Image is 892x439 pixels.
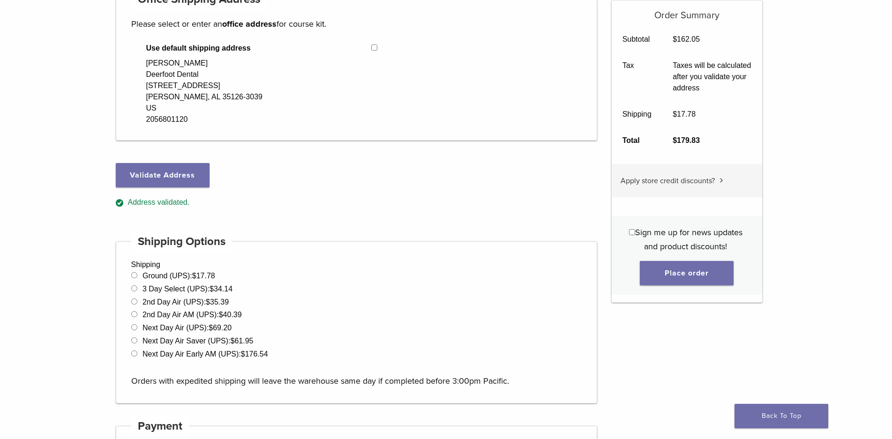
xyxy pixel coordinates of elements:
p: Orders with expedited shipping will leave the warehouse same day if completed before 3:00pm Pacific. [131,360,582,388]
bdi: 179.83 [673,136,700,144]
bdi: 34.14 [210,285,232,293]
label: Next Day Air Saver (UPS): [142,337,254,345]
td: Taxes will be calculated after you validate your address [662,52,762,101]
span: $ [241,350,245,358]
bdi: 162.05 [673,35,700,43]
span: $ [231,337,235,345]
label: 3 Day Select (UPS): [142,285,232,293]
a: Back To Top [735,404,828,428]
span: $ [673,110,677,118]
th: Tax [612,52,662,101]
bdi: 17.78 [673,110,696,118]
bdi: 69.20 [209,324,232,332]
span: $ [210,285,214,293]
bdi: 35.39 [206,298,229,306]
button: Place order [640,261,734,285]
th: Total [612,127,662,154]
label: Ground (UPS): [142,272,215,280]
span: $ [673,136,677,144]
span: $ [219,311,223,319]
span: $ [192,272,196,280]
span: $ [209,324,213,332]
bdi: 40.39 [219,311,242,319]
bdi: 61.95 [231,337,254,345]
strong: office address [222,19,277,29]
h4: Shipping Options [131,231,232,253]
span: Apply store credit discounts? [621,176,715,186]
h4: Payment [131,415,189,438]
span: Use default shipping address [146,43,372,54]
span: Sign me up for news updates and product discounts! [635,227,742,252]
label: 2nd Day Air AM (UPS): [142,311,242,319]
label: Next Day Air (UPS): [142,324,232,332]
bdi: 17.78 [192,272,215,280]
div: [PERSON_NAME] Deerfoot Dental [STREET_ADDRESS] [PERSON_NAME], AL 35126-3039 US 2056801120 [146,58,262,125]
img: caret.svg [720,178,723,183]
th: Shipping [612,101,662,127]
th: Subtotal [612,26,662,52]
input: Sign me up for news updates and product discounts! [629,229,635,235]
label: Next Day Air Early AM (UPS): [142,350,268,358]
div: Address validated. [116,197,598,208]
label: 2nd Day Air (UPS): [142,298,229,306]
h5: Order Summary [612,0,762,21]
bdi: 176.54 [241,350,268,358]
button: Validate Address [116,163,210,187]
span: $ [673,35,677,43]
div: Shipping [116,241,598,403]
p: Please select or enter an for course kit. [131,17,582,31]
span: $ [206,298,210,306]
